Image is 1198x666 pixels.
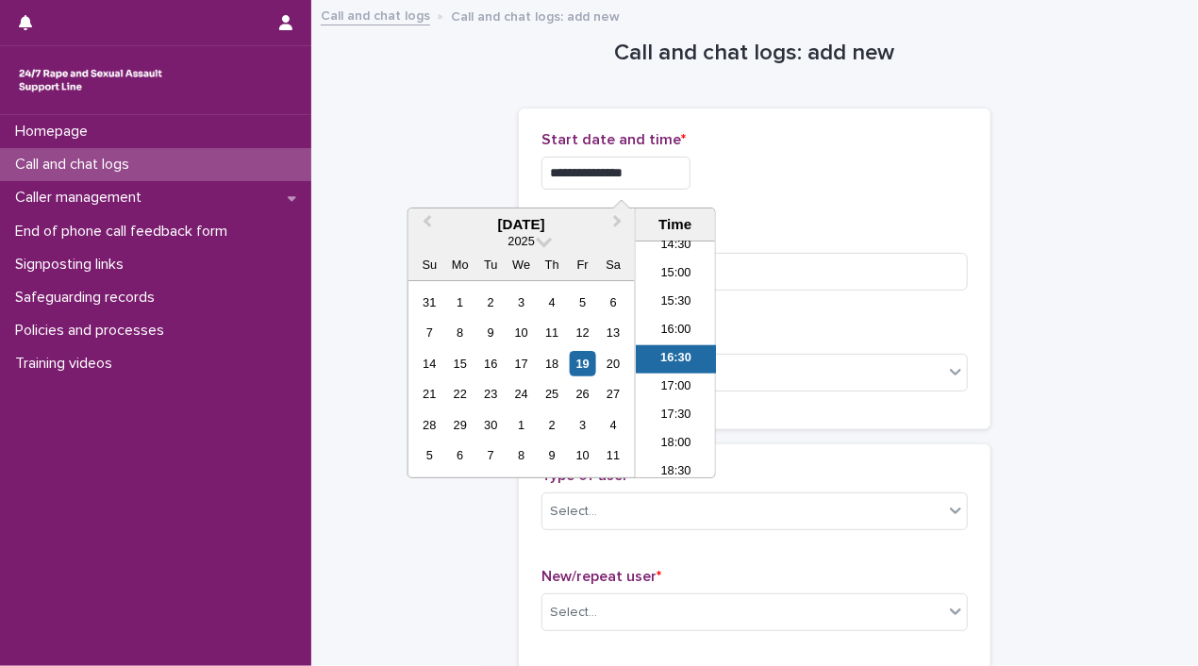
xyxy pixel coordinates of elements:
div: Choose Saturday, October 11th, 2025 [601,442,626,468]
div: Choose Sunday, September 28th, 2025 [417,412,442,438]
li: 14:30 [636,232,716,260]
div: Choose Sunday, September 21st, 2025 [417,381,442,407]
p: Homepage [8,123,103,141]
div: Choose Thursday, September 18th, 2025 [540,351,565,376]
div: Choose Friday, September 19th, 2025 [570,351,595,376]
div: Choose Monday, September 8th, 2025 [447,320,473,345]
div: Choose Thursday, September 11th, 2025 [540,320,565,345]
div: Choose Sunday, September 7th, 2025 [417,320,442,345]
div: Choose Wednesday, September 10th, 2025 [508,320,534,345]
a: Call and chat logs [321,4,430,25]
div: Choose Tuesday, September 2nd, 2025 [478,290,504,315]
li: 15:00 [636,260,716,289]
li: 18:30 [636,458,716,487]
div: Sa [601,252,626,277]
span: New/repeat user [541,569,661,584]
div: We [508,252,534,277]
div: [DATE] [408,216,635,233]
div: Choose Wednesday, October 1st, 2025 [508,412,534,438]
span: Type of user [541,468,633,483]
div: Choose Sunday, September 14th, 2025 [417,351,442,376]
div: Select... [550,603,597,623]
p: Policies and processes [8,322,179,340]
div: Choose Tuesday, September 23rd, 2025 [478,381,504,407]
div: Choose Tuesday, September 16th, 2025 [478,351,504,376]
span: Start date and time [541,132,686,147]
div: Choose Saturday, September 13th, 2025 [601,320,626,345]
div: Choose Saturday, September 20th, 2025 [601,351,626,376]
div: Choose Friday, September 26th, 2025 [570,381,595,407]
div: month 2025-09 [414,287,628,471]
p: Call and chat logs [8,156,144,174]
div: Choose Friday, September 12th, 2025 [570,320,595,345]
div: Choose Wednesday, September 17th, 2025 [508,351,534,376]
div: Choose Thursday, September 4th, 2025 [540,290,565,315]
div: Choose Friday, September 5th, 2025 [570,290,595,315]
div: Fr [570,252,595,277]
li: 18:00 [636,430,716,458]
button: Previous Month [410,210,441,241]
img: rhQMoQhaT3yELyF149Cw [15,61,166,99]
div: Choose Wednesday, September 24th, 2025 [508,381,534,407]
div: Choose Saturday, October 4th, 2025 [601,412,626,438]
li: 16:30 [636,345,716,374]
div: Choose Monday, September 1st, 2025 [447,290,473,315]
div: Choose Sunday, October 5th, 2025 [417,442,442,468]
p: Signposting links [8,256,139,274]
div: Choose Saturday, September 6th, 2025 [601,290,626,315]
div: Choose Monday, October 6th, 2025 [447,442,473,468]
div: Choose Tuesday, September 30th, 2025 [478,412,504,438]
div: Choose Sunday, August 31st, 2025 [417,290,442,315]
div: Choose Wednesday, September 3rd, 2025 [508,290,534,315]
div: Choose Saturday, September 27th, 2025 [601,381,626,407]
p: End of phone call feedback form [8,223,242,241]
div: Th [540,252,565,277]
li: 15:30 [636,289,716,317]
div: Choose Tuesday, October 7th, 2025 [478,442,504,468]
div: Choose Monday, September 29th, 2025 [447,412,473,438]
div: Choose Friday, October 10th, 2025 [570,442,595,468]
div: Choose Friday, October 3rd, 2025 [570,412,595,438]
div: Su [417,252,442,277]
p: Caller management [8,189,157,207]
div: Tu [478,252,504,277]
div: Choose Monday, September 15th, 2025 [447,351,473,376]
span: 2025 [508,234,535,248]
p: Safeguarding records [8,289,170,307]
div: Choose Thursday, October 9th, 2025 [540,442,565,468]
div: Choose Thursday, September 25th, 2025 [540,381,565,407]
button: Next Month [605,210,635,241]
li: 17:00 [636,374,716,402]
div: Time [641,216,710,233]
div: Choose Tuesday, September 9th, 2025 [478,320,504,345]
li: 16:00 [636,317,716,345]
p: Call and chat logs: add new [451,5,620,25]
div: Choose Thursday, October 2nd, 2025 [540,412,565,438]
div: Choose Wednesday, October 8th, 2025 [508,442,534,468]
div: Select... [550,502,597,522]
li: 17:30 [636,402,716,430]
div: Choose Monday, September 22nd, 2025 [447,381,473,407]
div: Mo [447,252,473,277]
h1: Call and chat logs: add new [519,40,990,67]
p: Training videos [8,355,127,373]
